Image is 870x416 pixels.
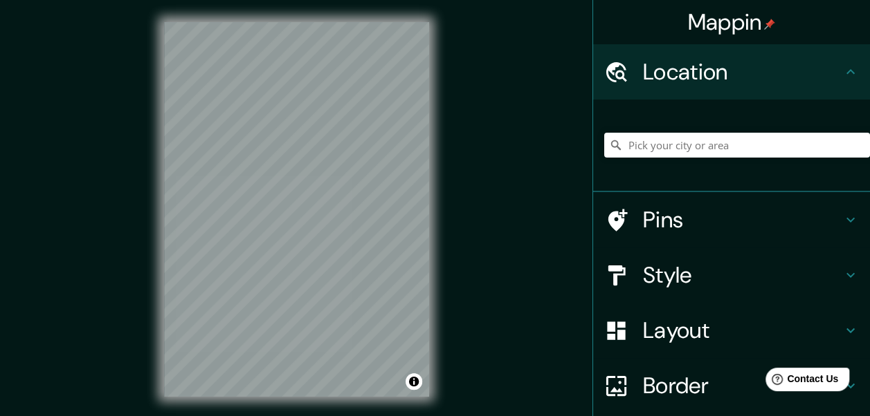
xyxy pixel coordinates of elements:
[643,316,842,344] h4: Layout
[688,8,776,36] h4: Mappin
[643,372,842,399] h4: Border
[593,303,870,358] div: Layout
[593,247,870,303] div: Style
[593,192,870,247] div: Pins
[643,58,842,86] h4: Location
[593,44,870,100] div: Location
[164,22,429,397] canvas: Map
[604,133,870,158] input: Pick your city or area
[643,261,842,289] h4: Style
[643,206,842,234] h4: Pins
[764,19,775,30] img: pin-icon.png
[406,373,422,390] button: Toggle attribution
[747,362,855,401] iframe: Help widget launcher
[593,358,870,413] div: Border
